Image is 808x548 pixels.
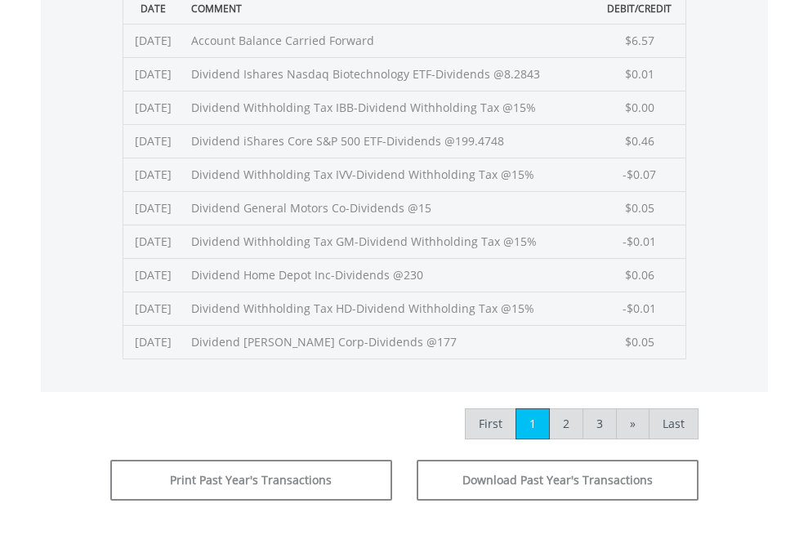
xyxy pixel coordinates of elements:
[123,57,183,91] td: [DATE]
[183,57,594,91] td: Dividend Ishares Nasdaq Biotechnology ETF-Dividends @8.2843
[123,325,183,359] td: [DATE]
[625,200,654,216] span: $0.05
[623,234,656,249] span: -$0.01
[625,133,654,149] span: $0.46
[183,258,594,292] td: Dividend Home Depot Inc-Dividends @230
[516,408,550,439] a: 1
[123,292,183,325] td: [DATE]
[123,191,183,225] td: [DATE]
[123,24,183,57] td: [DATE]
[623,301,656,316] span: -$0.01
[123,91,183,124] td: [DATE]
[616,408,650,439] a: »
[123,124,183,158] td: [DATE]
[110,460,392,501] button: Print Past Year's Transactions
[123,225,183,258] td: [DATE]
[465,408,516,439] a: First
[623,167,656,182] span: -$0.07
[183,225,594,258] td: Dividend Withholding Tax GM-Dividend Withholding Tax @15%
[123,158,183,191] td: [DATE]
[183,292,594,325] td: Dividend Withholding Tax HD-Dividend Withholding Tax @15%
[583,408,617,439] a: 3
[183,158,594,191] td: Dividend Withholding Tax IVV-Dividend Withholding Tax @15%
[183,191,594,225] td: Dividend General Motors Co-Dividends @15
[183,24,594,57] td: Account Balance Carried Forward
[183,325,594,359] td: Dividend [PERSON_NAME] Corp-Dividends @177
[625,66,654,82] span: $0.01
[625,334,654,350] span: $0.05
[549,408,583,439] a: 2
[183,91,594,124] td: Dividend Withholding Tax IBB-Dividend Withholding Tax @15%
[183,124,594,158] td: Dividend iShares Core S&P 500 ETF-Dividends @199.4748
[625,33,654,48] span: $6.57
[123,258,183,292] td: [DATE]
[649,408,699,439] a: Last
[625,100,654,115] span: $0.00
[625,267,654,283] span: $0.06
[417,460,699,501] button: Download Past Year's Transactions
